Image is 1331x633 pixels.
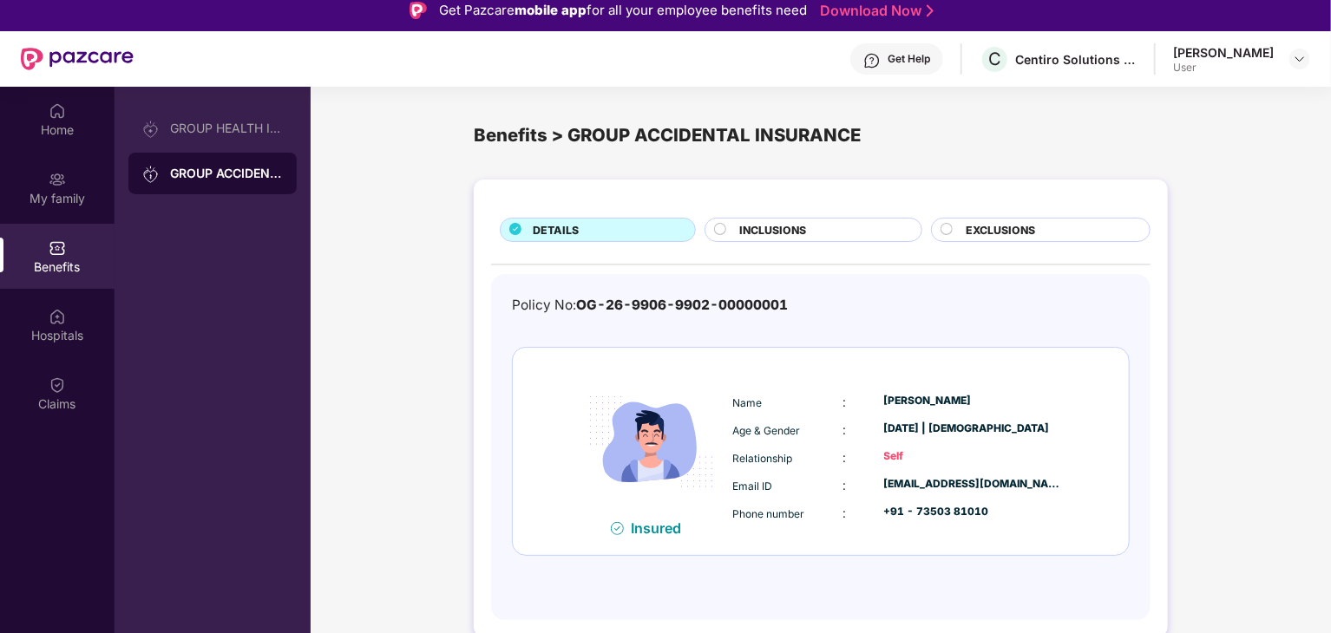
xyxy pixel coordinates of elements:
[884,504,1063,520] div: +91 - 73503 81010
[1293,52,1307,66] img: svg+xml;base64,PHN2ZyBpZD0iRHJvcGRvd24tMzJ4MzIiIHhtbG5zPSJodHRwOi8vd3d3LnczLm9yZy8yMDAwL3N2ZyIgd2...
[611,522,624,535] img: svg+xml;base64,PHN2ZyB4bWxucz0iaHR0cDovL3d3dy53My5vcmcvMjAwMC9zdmciIHdpZHRoPSIxNiIgaGVpZ2h0PSIxNi...
[732,452,792,465] span: Relationship
[49,239,66,257] img: svg+xml;base64,PHN2ZyBpZD0iQmVuZWZpdHMiIHhtbG5zPSJodHRwOi8vd3d3LnczLm9yZy8yMDAwL3N2ZyIgd2lkdGg9Ij...
[170,121,283,135] div: GROUP HEALTH INSURANCE
[888,52,930,66] div: Get Help
[820,2,928,20] a: Download Now
[410,2,427,19] img: Logo
[512,295,788,316] div: Policy No:
[988,49,1001,69] span: C
[1015,51,1137,68] div: Centiro Solutions Private Limited
[739,222,806,238] span: INCLUSIONS
[142,166,160,183] img: svg+xml;base64,PHN2ZyB3aWR0aD0iMjAiIGhlaWdodD0iMjAiIHZpZXdCb3g9IjAgMCAyMCAyMCIgZmlsbD0ibm9uZSIgeG...
[142,121,160,138] img: svg+xml;base64,PHN2ZyB3aWR0aD0iMjAiIGhlaWdodD0iMjAiIHZpZXdCb3g9IjAgMCAyMCAyMCIgZmlsbD0ibm9uZSIgeG...
[732,396,762,409] span: Name
[474,121,1168,149] div: Benefits > GROUP ACCIDENTAL INSURANCE
[576,297,788,313] span: OG-26-9906-9902-00000001
[843,450,846,465] span: :
[49,171,66,188] img: svg+xml;base64,PHN2ZyB3aWR0aD0iMjAiIGhlaWdodD0iMjAiIHZpZXdCb3g9IjAgMCAyMCAyMCIgZmlsbD0ibm9uZSIgeG...
[732,424,800,437] span: Age & Gender
[884,476,1063,493] div: [EMAIL_ADDRESS][DOMAIN_NAME]
[49,102,66,120] img: svg+xml;base64,PHN2ZyBpZD0iSG9tZSIgeG1sbnM9Imh0dHA6Ly93d3cudzMub3JnLzIwMDAvc3ZnIiB3aWR0aD0iMjAiIG...
[966,222,1035,238] span: EXCLUSIONS
[170,165,283,182] div: GROUP ACCIDENTAL INSURANCE
[843,422,846,437] span: :
[732,480,772,493] span: Email ID
[884,448,1063,465] div: Self
[843,506,846,520] span: :
[732,507,804,520] span: Phone number
[1173,44,1274,61] div: [PERSON_NAME]
[884,393,1063,409] div: [PERSON_NAME]
[863,52,881,69] img: svg+xml;base64,PHN2ZyBpZD0iSGVscC0zMngzMiIgeG1sbnM9Imh0dHA6Ly93d3cudzMub3JnLzIwMDAvc3ZnIiB3aWR0aD...
[533,222,579,238] span: DETAILS
[574,365,728,519] img: icon
[1173,61,1274,75] div: User
[843,478,846,493] span: :
[21,48,134,70] img: New Pazcare Logo
[843,395,846,409] span: :
[49,376,66,394] img: svg+xml;base64,PHN2ZyBpZD0iQ2xhaW0iIHhtbG5zPSJodHRwOi8vd3d3LnczLm9yZy8yMDAwL3N2ZyIgd2lkdGg9IjIwIi...
[515,2,587,18] strong: mobile app
[927,2,934,20] img: Stroke
[884,421,1063,437] div: [DATE] | [DEMOGRAPHIC_DATA]
[49,308,66,325] img: svg+xml;base64,PHN2ZyBpZD0iSG9zcGl0YWxzIiB4bWxucz0iaHR0cDovL3d3dy53My5vcmcvMjAwMC9zdmciIHdpZHRoPS...
[631,519,692,537] div: Insured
